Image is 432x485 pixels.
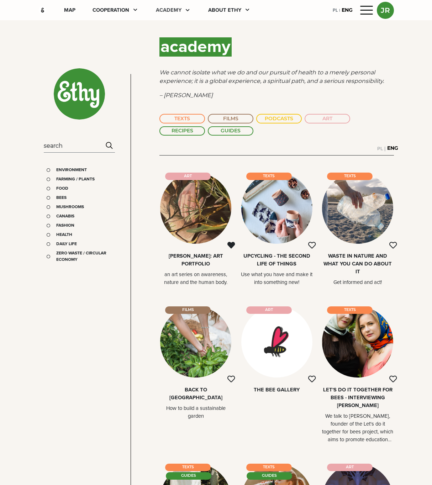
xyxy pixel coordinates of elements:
div: Get informed and act! [321,279,394,286]
div: Farming / Plants [56,176,95,183]
img: ethy-logo [54,68,105,120]
div: Bees [56,195,67,201]
div: BACK TO [GEOGRAPHIC_DATA] [159,386,232,402]
p: – [PERSON_NAME] [159,91,394,100]
div: [PERSON_NAME]: art portfolio [159,252,232,268]
div: Mushrooms [56,204,84,210]
div: Upcycling - the second life of things [241,252,313,268]
div: | [338,7,342,14]
a: Upcycling - the second life of thingsUse what you have and make it into something new! [241,244,313,286]
div: PL [377,144,383,152]
button: ART [305,114,350,123]
button: TEXTS [159,114,205,123]
div: Waste in Nature and what you can do about it [321,252,394,276]
a: [PERSON_NAME]: art portfolioan art series on awareness, nature and the human body. [159,244,232,286]
div: | [383,146,387,152]
div: Let's Do It Together For Bees - interviewing [PERSON_NAME] [321,386,394,410]
button: JR [377,2,394,19]
button: RECIPES [159,126,205,136]
a: Waste in Nature and what you can do about itGet informed and act! [321,244,394,286]
div: How to build a sustainable garden [159,405,232,420]
div: academy [156,6,181,14]
a: Let's Do It Together For Bees - interviewing [PERSON_NAME]We talk to [PERSON_NAME], founder of th... [321,378,394,444]
div: Canabis [56,213,74,220]
div: Use what you have and make it into something new! [241,271,313,286]
div: We talk to [PERSON_NAME], founder of the Let's do it together for bees project, which aims to pro... [321,412,394,444]
span: academy [159,37,232,57]
div: Fashion [56,222,74,229]
div: Health [56,232,72,238]
a: BACK TO [GEOGRAPHIC_DATA]How to build a sustainable garden [159,378,232,420]
div: Zero waste / Circular economy [56,250,121,263]
div: Environment [56,167,87,173]
div: an art series on awareness, nature and the human body. [159,271,232,286]
button: PODCASTS [256,114,302,123]
div: PL [333,6,338,14]
div: Food [56,185,68,192]
div: ENG [342,6,353,14]
div: map [64,6,75,14]
div: About ethy [208,6,241,14]
div: The BEE Gallery [254,386,300,394]
div: ENG [387,144,398,152]
a: The BEE Gallery [254,378,300,397]
input: Search [44,139,115,153]
img: ethy-logo [38,6,47,15]
button: GUIDES [208,126,253,136]
img: search.svg [103,138,116,152]
div: Daily life [56,241,77,247]
p: We cannot isolate what we do and our pursuit of health to a merely personal experience; it is a g... [159,68,394,85]
div: cooperation [93,6,129,14]
button: FILMS [208,114,253,123]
